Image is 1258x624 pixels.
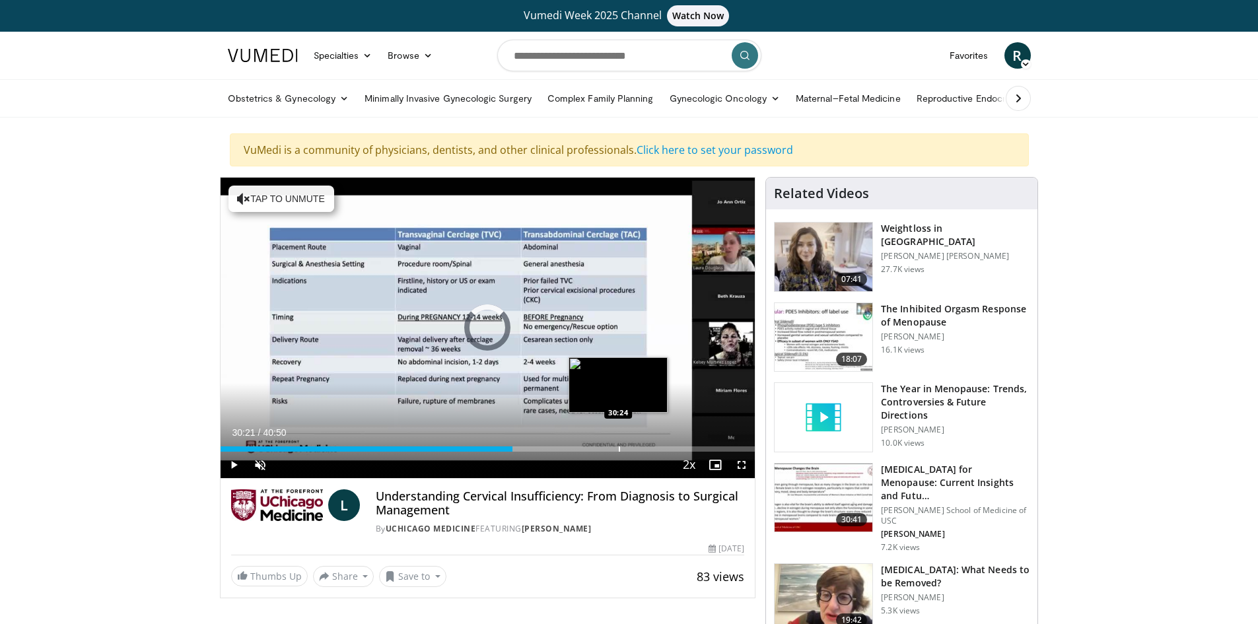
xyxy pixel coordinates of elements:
[231,566,308,586] a: Thumbs Up
[836,513,868,526] span: 30:41
[328,489,360,521] a: L
[881,264,925,275] p: 27.7K views
[881,382,1030,422] h3: The Year in Menopause: Trends, Controversies & Future Directions
[881,345,925,355] p: 16.1K views
[881,542,920,553] p: 7.2K views
[788,85,909,112] a: Maternal–Fetal Medicine
[221,178,755,479] video-js: Video Player
[775,223,872,291] img: 9983fed1-7565-45be-8934-aef1103ce6e2.150x105_q85_crop-smart_upscale.jpg
[775,383,872,452] img: video_placeholder_short.svg
[376,489,745,518] h4: Understanding Cervical Insufficiency: From Diagnosis to Surgical Management
[247,452,273,478] button: Unmute
[232,427,256,438] span: 30:21
[775,464,872,532] img: 47271b8a-94f4-49c8-b914-2a3d3af03a9e.150x105_q85_crop-smart_upscale.jpg
[709,543,744,555] div: [DATE]
[230,133,1029,166] div: VuMedi is a community of physicians, dentists, and other clinical professionals.
[231,489,323,521] img: UChicago Medicine
[881,505,1030,526] p: [PERSON_NAME] School of Medicine of USC
[881,331,1030,342] p: [PERSON_NAME]
[775,303,872,372] img: 283c0f17-5e2d-42ba-a87c-168d447cdba4.150x105_q85_crop-smart_upscale.jpg
[221,452,247,478] button: Play
[662,85,788,112] a: Gynecologic Oncology
[881,302,1030,329] h3: The Inhibited Orgasm Response of Menopause
[942,42,996,69] a: Favorites
[306,42,380,69] a: Specialties
[881,529,1030,539] p: [PERSON_NAME]
[881,563,1030,590] h3: [MEDICAL_DATA]: What Needs to be Removed?
[881,438,925,448] p: 10.0K views
[258,427,261,438] span: /
[702,452,728,478] button: Enable picture-in-picture mode
[357,85,540,112] a: Minimally Invasive Gynecologic Surgery
[676,452,702,478] button: Playback Rate
[728,452,755,478] button: Fullscreen
[881,463,1030,503] h3: [MEDICAL_DATA] for Menopause: Current Insights and Futu…
[221,446,755,452] div: Progress Bar
[497,40,761,71] input: Search topics, interventions
[220,85,357,112] a: Obstetrics & Gynecology
[379,566,446,587] button: Save to
[881,222,1030,248] h3: Weightloss in [GEOGRAPHIC_DATA]
[376,523,745,535] div: By FEATURING
[836,273,868,286] span: 07:41
[881,425,1030,435] p: [PERSON_NAME]
[774,382,1030,452] a: The Year in Menopause: Trends, Controversies & Future Directions [PERSON_NAME] 10.0K views
[380,42,440,69] a: Browse
[697,569,744,584] span: 83 views
[230,5,1029,26] a: Vumedi Week 2025 ChannelWatch Now
[1004,42,1031,69] a: R
[313,566,374,587] button: Share
[909,85,1130,112] a: Reproductive Endocrinology & [MEDICAL_DATA]
[522,523,592,534] a: [PERSON_NAME]
[774,186,869,201] h4: Related Videos
[881,606,920,616] p: 5.3K views
[836,353,868,366] span: 18:07
[881,592,1030,603] p: [PERSON_NAME]
[569,357,668,413] img: image.jpeg
[774,302,1030,372] a: 18:07 The Inhibited Orgasm Response of Menopause [PERSON_NAME] 16.1K views
[386,523,476,534] a: UChicago Medicine
[881,251,1030,261] p: [PERSON_NAME] [PERSON_NAME]
[228,49,298,62] img: VuMedi Logo
[228,186,334,212] button: Tap to unmute
[774,222,1030,292] a: 07:41 Weightloss in [GEOGRAPHIC_DATA] [PERSON_NAME] [PERSON_NAME] 27.7K views
[540,85,662,112] a: Complex Family Planning
[263,427,286,438] span: 40:50
[774,463,1030,553] a: 30:41 [MEDICAL_DATA] for Menopause: Current Insights and Futu… [PERSON_NAME] School of Medicine o...
[637,143,793,157] a: Click here to set your password
[667,5,730,26] span: Watch Now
